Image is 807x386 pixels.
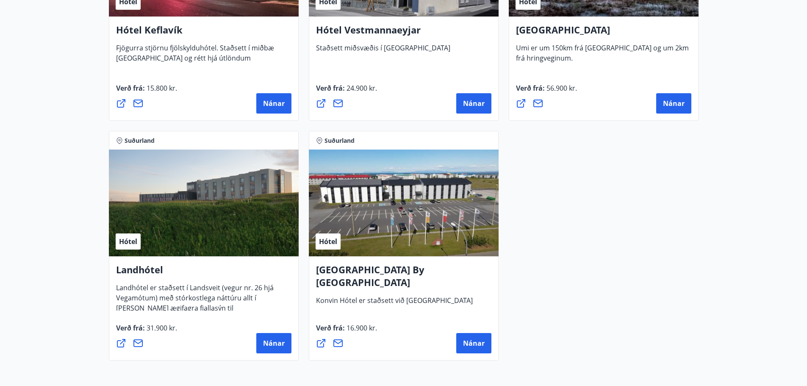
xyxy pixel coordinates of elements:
[116,323,177,339] span: Verð frá :
[316,323,377,339] span: Verð frá :
[256,93,291,114] button: Nánar
[663,99,685,108] span: Nánar
[263,99,285,108] span: Nánar
[116,83,177,100] span: Verð frá :
[116,283,274,340] span: Landhótel er staðsett í Landsveit (vegur nr. 26 hjá Vegamótum) með stórkostlega náttúru allt í [P...
[119,237,137,246] span: Hótel
[456,333,491,353] button: Nánar
[256,333,291,353] button: Nánar
[145,323,177,333] span: 31.900 kr.
[116,43,274,69] span: Fjögurra stjörnu fjölskylduhótel. Staðsett í miðbæ [GEOGRAPHIC_DATA] og rétt hjá útlöndum
[316,83,377,100] span: Verð frá :
[145,83,177,93] span: 15.800 kr.
[345,323,377,333] span: 16.900 kr.
[316,43,450,59] span: Staðsett miðsvæðis í [GEOGRAPHIC_DATA]
[316,296,473,312] span: Konvin Hótel er staðsett við [GEOGRAPHIC_DATA]
[319,237,337,246] span: Hótel
[125,136,155,145] span: Suðurland
[324,136,355,145] span: Suðurland
[516,23,691,43] h4: [GEOGRAPHIC_DATA]
[316,23,491,43] h4: Hótel Vestmannaeyjar
[516,83,577,100] span: Verð frá :
[456,93,491,114] button: Nánar
[463,99,485,108] span: Nánar
[516,43,689,69] span: Umi er um 150km frá [GEOGRAPHIC_DATA] og um 2km frá hringveginum.
[656,93,691,114] button: Nánar
[116,263,291,283] h4: Landhótel
[545,83,577,93] span: 56.900 kr.
[463,339,485,348] span: Nánar
[316,263,491,295] h4: [GEOGRAPHIC_DATA] By [GEOGRAPHIC_DATA]
[263,339,285,348] span: Nánar
[345,83,377,93] span: 24.900 kr.
[116,23,291,43] h4: Hótel Keflavík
